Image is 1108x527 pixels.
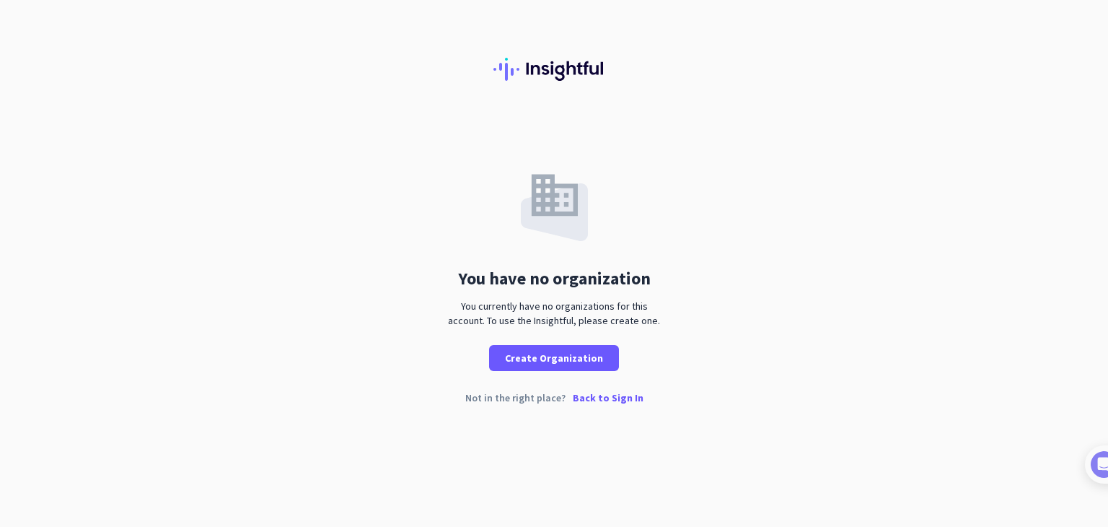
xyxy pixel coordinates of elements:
div: You currently have no organizations for this account. To use the Insightful, please create one. [442,299,666,328]
p: Back to Sign In [573,393,643,403]
div: You have no organization [458,270,651,287]
span: Create Organization [505,351,603,365]
img: Insightful [493,58,615,81]
button: Create Organization [489,345,619,371]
